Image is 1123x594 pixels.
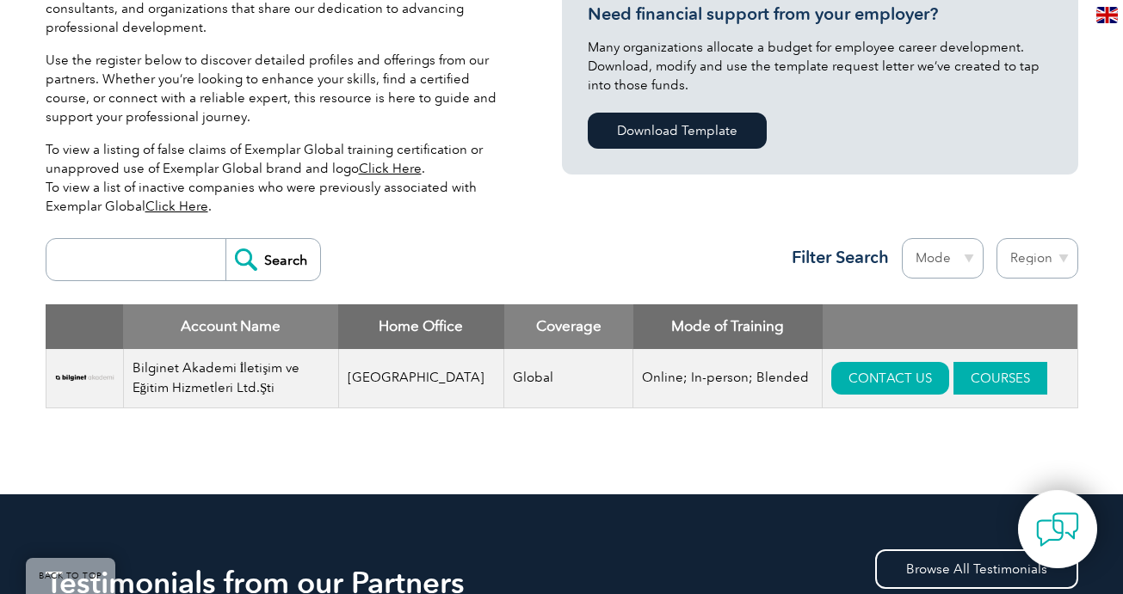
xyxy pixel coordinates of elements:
img: en [1096,7,1118,23]
input: Search [225,239,320,280]
p: Use the register below to discover detailed profiles and offerings from our partners. Whether you... [46,51,510,126]
th: Mode of Training: activate to sort column ascending [633,304,823,349]
a: CONTACT US [831,362,949,395]
th: Home Office: activate to sort column ascending [338,304,504,349]
h3: Filter Search [781,247,889,268]
td: Global [504,349,633,408]
a: COURSES [953,362,1047,395]
td: Online; In-person; Blended [633,349,823,408]
img: contact-chat.png [1036,508,1079,551]
h3: Need financial support from your employer? [588,3,1052,25]
a: BACK TO TOP [26,558,115,594]
th: Account Name: activate to sort column descending [123,304,338,349]
a: Click Here [145,199,208,214]
a: Browse All Testimonials [875,549,1078,589]
a: Download Template [588,113,767,149]
a: Click Here [359,161,422,176]
p: Many organizations allocate a budget for employee career development. Download, modify and use th... [588,38,1052,95]
p: To view a listing of false claims of Exemplar Global training certification or unapproved use of ... [46,140,510,216]
th: Coverage: activate to sort column ascending [504,304,633,349]
td: [GEOGRAPHIC_DATA] [338,349,504,408]
th: : activate to sort column ascending [823,304,1077,349]
td: Bilginet Akademi İletişim ve Eğitim Hizmetleri Ltd.Şti [123,349,338,408]
img: a1985bb7-a6fe-eb11-94ef-002248181dbe-logo.png [55,362,114,395]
